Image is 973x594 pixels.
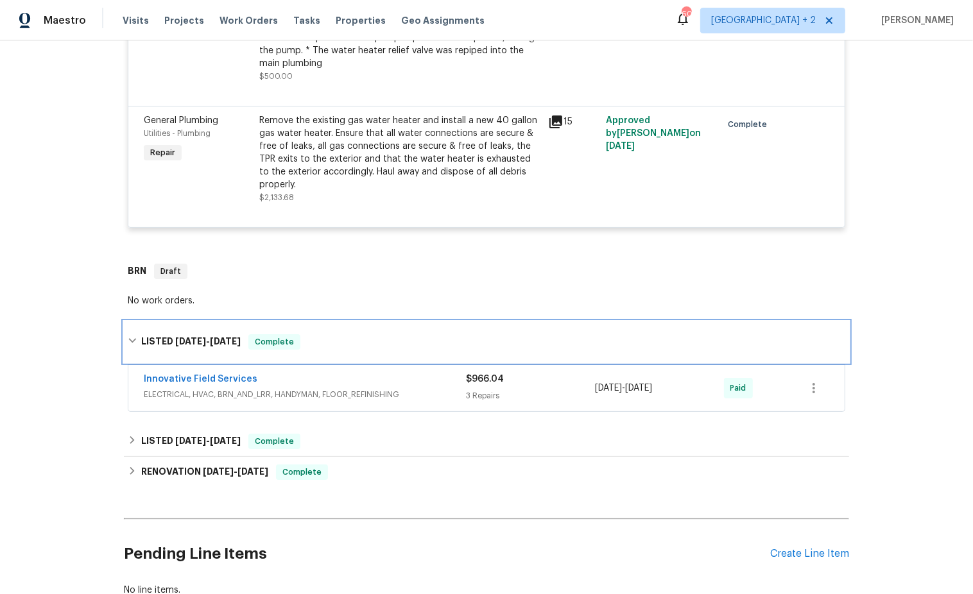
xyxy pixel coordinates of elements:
[124,426,849,457] div: LISTED [DATE]-[DATE]Complete
[128,264,146,279] h6: BRN
[682,8,691,21] div: 60
[730,382,752,395] span: Paid
[175,436,206,445] span: [DATE]
[123,14,149,27] span: Visits
[141,464,268,480] h6: RENOVATION
[401,14,485,27] span: Geo Assignments
[175,337,241,346] span: -
[250,335,299,348] span: Complete
[466,389,595,402] div: 3 Repairs
[144,375,257,384] a: Innovative Field Services
[728,118,772,131] span: Complete
[259,194,294,201] span: $2,133.68
[250,435,299,448] span: Complete
[124,457,849,488] div: RENOVATION [DATE]-[DATE]Complete
[606,142,635,151] span: [DATE]
[164,14,204,27] span: Projects
[548,114,598,130] div: 15
[203,467,234,476] span: [DATE]
[144,116,218,125] span: General Plumbing
[259,114,540,191] div: Remove the existing gas water heater and install a new 40 gallon gas water heater. Ensure that al...
[124,321,849,362] div: LISTED [DATE]-[DATE]Complete
[220,14,278,27] span: Work Orders
[144,388,466,401] span: ELECTRICAL, HVAC, BRN_AND_LRR, HANDYMAN, FLOOR_REFINISHING
[466,375,504,384] span: $966.04
[124,524,770,584] h2: Pending Line Items
[711,14,816,27] span: [GEOGRAPHIC_DATA] + 2
[128,294,845,307] div: No work orders.
[44,14,86,27] span: Maestro
[595,382,652,395] span: -
[203,467,268,476] span: -
[175,436,241,445] span: -
[124,251,849,292] div: BRN Draft
[141,434,241,449] h6: LISTED
[144,130,211,137] span: Utilities - Plumbing
[770,548,849,560] div: Create Line Item
[595,384,622,393] span: [DATE]
[141,334,241,350] h6: LISTED
[210,436,241,445] span: [DATE]
[210,337,241,346] span: [DATE]
[277,466,327,479] span: Complete
[606,116,701,151] span: Approved by [PERSON_NAME] on
[293,16,320,25] span: Tasks
[259,72,293,80] span: $500.00
[237,467,268,476] span: [DATE]
[625,384,652,393] span: [DATE]
[876,14,954,27] span: [PERSON_NAME]
[145,146,180,159] span: Repair
[336,14,386,27] span: Properties
[155,265,186,278] span: Draft
[175,337,206,346] span: [DATE]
